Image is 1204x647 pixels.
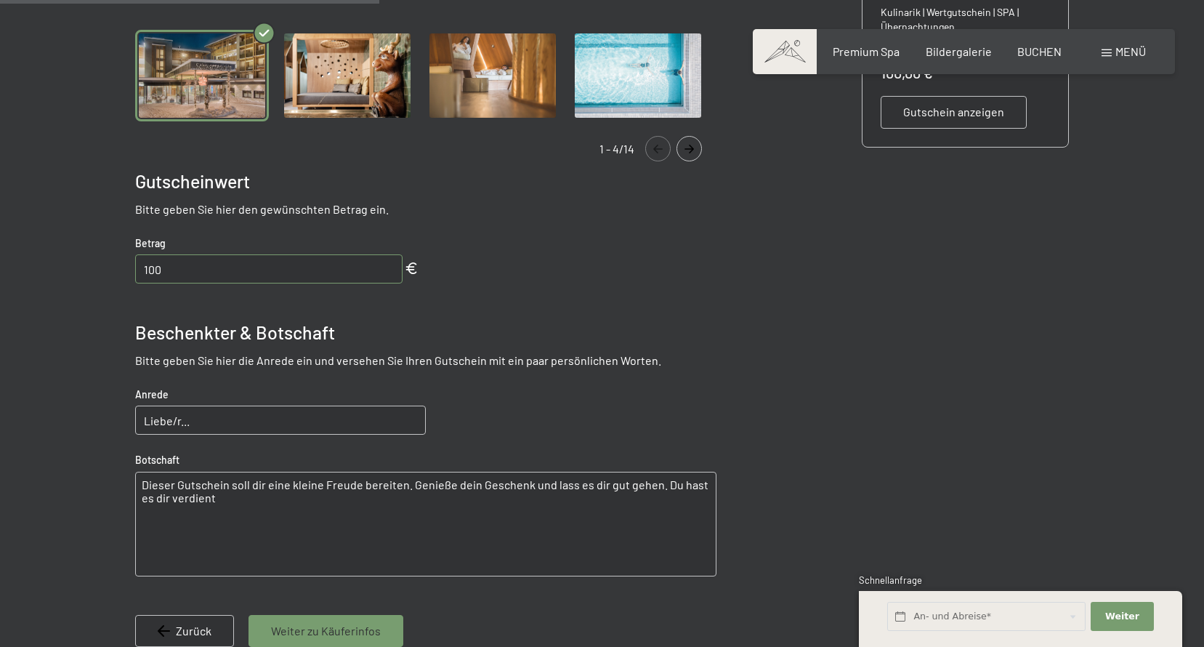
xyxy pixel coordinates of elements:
span: Weiter [1105,610,1139,623]
span: Schnellanfrage [859,574,922,586]
span: Menü [1115,44,1146,58]
a: Bildergalerie [926,44,992,58]
button: Weiter [1091,602,1153,632]
a: BUCHEN [1017,44,1062,58]
a: Premium Spa [833,44,900,58]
